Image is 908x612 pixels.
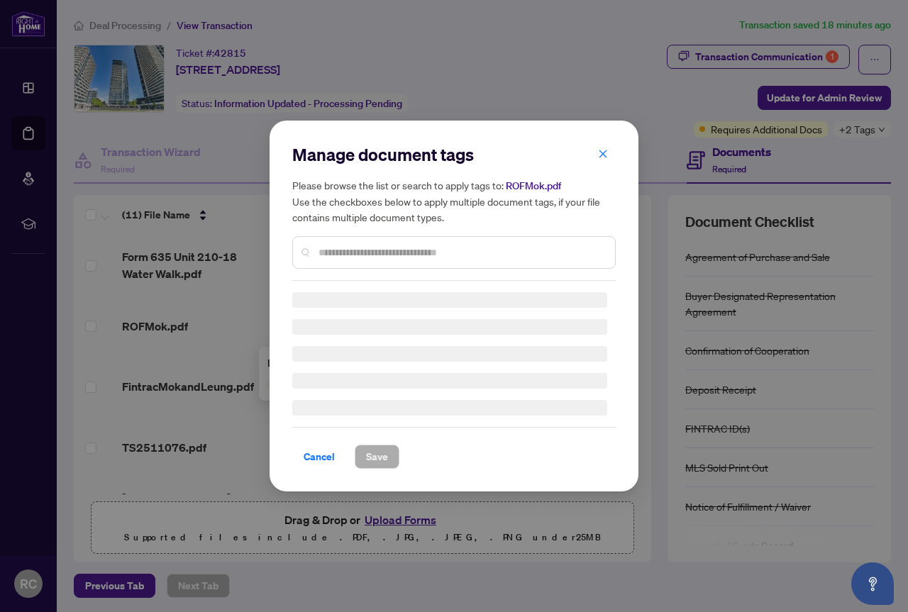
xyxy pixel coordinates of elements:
[506,179,561,192] span: ROFMok.pdf
[851,562,894,605] button: Open asap
[304,445,335,468] span: Cancel
[598,149,608,159] span: close
[292,445,346,469] button: Cancel
[292,177,616,225] h5: Please browse the list or search to apply tags to: Use the checkboxes below to apply multiple doc...
[292,143,616,166] h2: Manage document tags
[355,445,399,469] button: Save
